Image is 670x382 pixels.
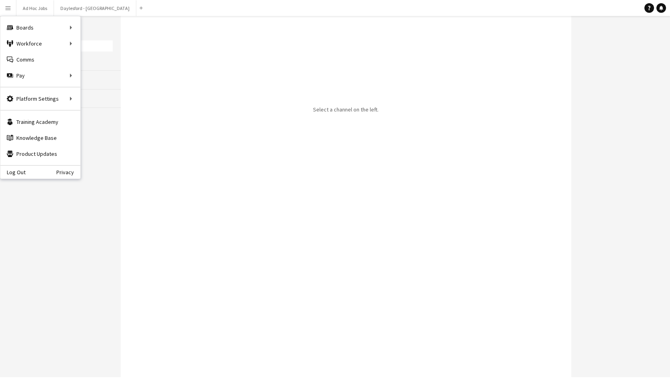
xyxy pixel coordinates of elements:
a: Product Updates [0,146,80,162]
div: Platform Settings [0,91,80,107]
a: Log Out [0,169,26,175]
p: Select a channel on the left. [313,106,379,113]
a: Privacy [56,169,80,175]
a: Comms [0,52,80,68]
div: Workforce [0,36,80,52]
button: Daylesford - [GEOGRAPHIC_DATA] [54,0,136,16]
a: Knowledge Base [0,130,80,146]
div: Pay [0,68,80,84]
a: Training Academy [0,114,80,130]
button: Ad Hoc Jobs [16,0,54,16]
div: Boards [0,20,80,36]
